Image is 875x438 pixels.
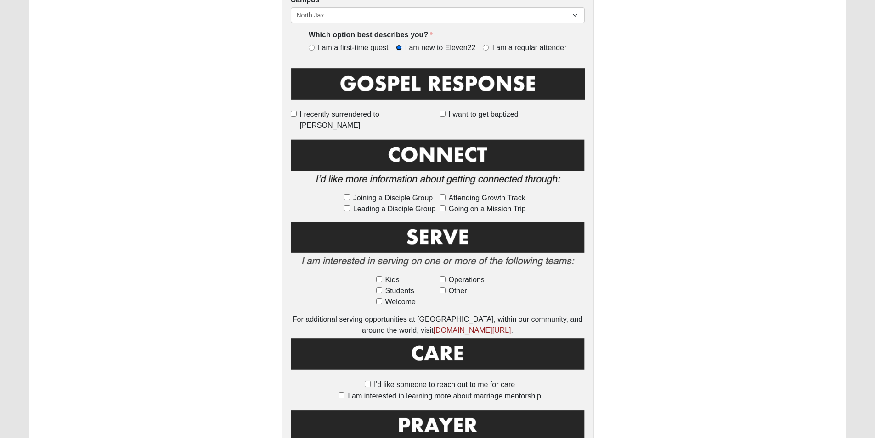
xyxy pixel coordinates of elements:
[449,109,519,120] span: I want to get baptized
[291,137,585,191] img: Connect.png
[492,43,566,53] span: I am a regular attender
[434,326,511,334] a: [DOMAIN_NAME][URL]
[376,276,382,282] input: Kids
[291,111,297,117] input: I recently surrendered to [PERSON_NAME]
[376,287,382,293] input: Students
[348,392,541,400] span: I am interested in learning more about marriage mentorship
[396,45,402,51] input: I am new to Eleven22
[440,111,446,117] input: I want to get baptized
[449,204,526,215] span: Going on a Mission Trip
[440,205,446,211] input: Going on a Mission Trip
[318,43,389,53] span: I am a first-time guest
[344,194,350,200] input: Joining a Disciple Group
[365,381,371,387] input: I'd like someone to reach out to me for care
[300,109,436,131] span: I recently surrendered to [PERSON_NAME]
[385,296,416,307] span: Welcome
[309,45,315,51] input: I am a first-time guest
[353,193,433,204] span: Joining a Disciple Group
[291,67,585,108] img: GospelResponseBLK.png
[405,43,476,53] span: I am new to Eleven22
[440,276,446,282] input: Operations
[374,381,515,388] span: I'd like someone to reach out to me for care
[449,274,485,285] span: Operations
[344,205,350,211] input: Leading a Disciple Group
[291,314,585,336] div: For additional serving opportunities at [GEOGRAPHIC_DATA], within our community, and around the w...
[440,194,446,200] input: Attending Growth Track
[291,220,585,273] img: Serve2.png
[440,287,446,293] input: Other
[291,336,585,377] img: Care.png
[449,193,525,204] span: Attending Growth Track
[483,45,489,51] input: I am a regular attender
[376,298,382,304] input: Welcome
[339,392,344,398] input: I am interested in learning more about marriage mentorship
[449,285,467,296] span: Other
[385,274,400,285] span: Kids
[309,30,433,40] label: Which option best describes you?
[385,285,414,296] span: Students
[353,204,436,215] span: Leading a Disciple Group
